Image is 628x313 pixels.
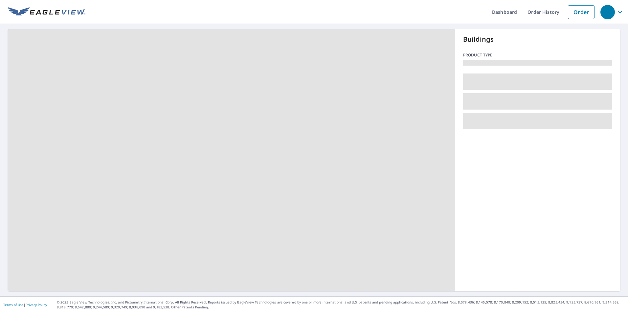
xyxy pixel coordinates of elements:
a: Privacy Policy [26,303,47,307]
p: © 2025 Eagle View Technologies, Inc. and Pictometry International Corp. All Rights Reserved. Repo... [57,300,625,310]
p: Product type [463,52,612,58]
a: Order [568,5,594,19]
p: | [3,303,47,307]
img: EV Logo [8,7,85,17]
a: Terms of Use [3,303,24,307]
p: Buildings [463,34,612,44]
